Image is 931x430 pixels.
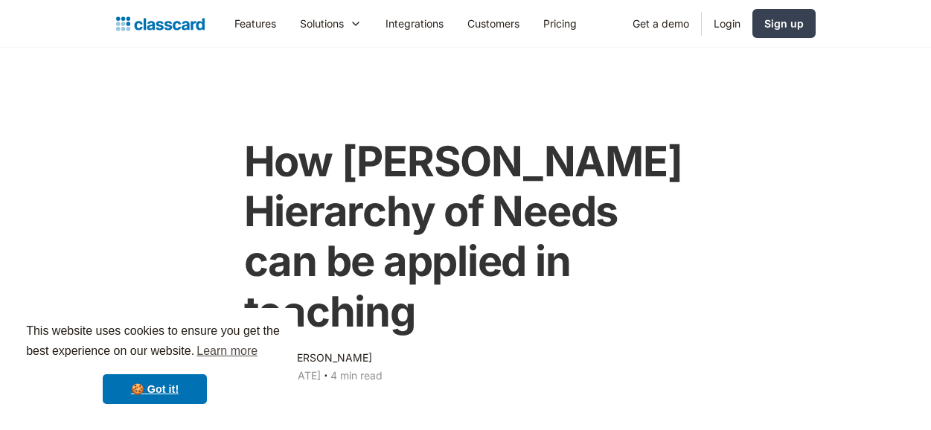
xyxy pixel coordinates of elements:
a: home [116,13,205,34]
div: [PERSON_NAME] [287,349,372,367]
div: cookieconsent [12,308,298,418]
a: Integrations [374,7,455,40]
a: Sign up [752,9,816,38]
h1: How [PERSON_NAME] Hierarchy of Needs can be applied in teaching [244,137,688,337]
a: Customers [455,7,531,40]
a: dismiss cookie message [103,374,207,404]
a: Login [702,7,752,40]
div: ‧ [321,367,330,388]
a: Features [223,7,288,40]
div: Sign up [764,16,804,31]
a: Get a demo [621,7,701,40]
div: [DATE] [287,367,321,385]
div: Solutions [288,7,374,40]
a: Pricing [531,7,589,40]
a: learn more about cookies [194,340,260,362]
div: 4 min read [330,367,383,385]
span: This website uses cookies to ensure you get the best experience on our website. [26,322,284,362]
div: Solutions [300,16,344,31]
